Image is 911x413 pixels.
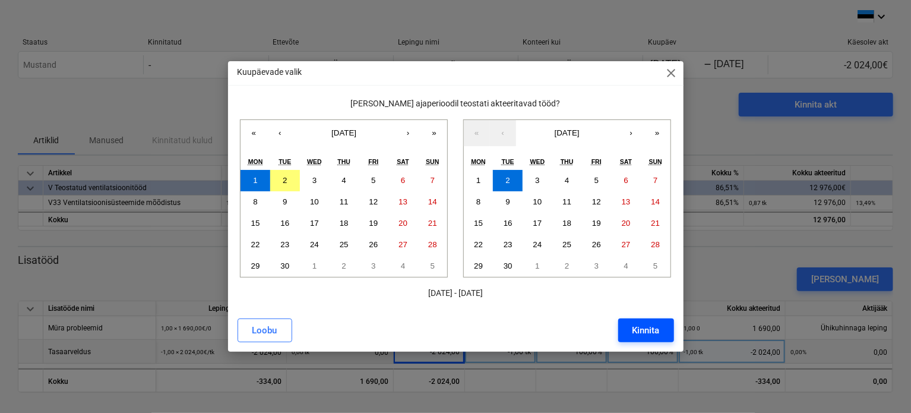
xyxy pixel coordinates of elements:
[476,176,480,185] abbr: September 1, 2025
[300,170,330,191] button: September 3, 2025
[253,176,257,185] abbr: September 1, 2025
[241,170,270,191] button: September 1, 2025
[238,66,302,78] p: Kuupäevade valik
[476,197,480,206] abbr: September 8, 2025
[238,97,674,110] p: [PERSON_NAME] ajaperioodil teostati akteeritavad tööd?
[471,158,486,165] abbr: Monday
[653,176,657,185] abbr: September 7, 2025
[428,240,437,249] abbr: September 28, 2025
[342,176,346,185] abbr: September 4, 2025
[270,256,300,277] button: September 30, 2025
[310,240,319,249] abbr: September 24, 2025
[582,213,612,234] button: September 19, 2025
[649,158,662,165] abbr: Sunday
[340,197,349,206] abbr: September 11, 2025
[618,319,674,342] button: Kinnita
[307,158,322,165] abbr: Wednesday
[622,197,631,206] abbr: September 13, 2025
[238,319,292,342] button: Loobu
[359,256,388,277] button: October 3, 2025
[369,240,378,249] abbr: September 26, 2025
[280,219,289,228] abbr: September 16, 2025
[300,256,330,277] button: October 1, 2025
[371,176,375,185] abbr: September 5, 2025
[622,240,631,249] abbr: September 27, 2025
[641,191,670,213] button: September 14, 2025
[582,234,612,256] button: September 26, 2025
[417,234,447,256] button: September 28, 2025
[251,240,260,249] abbr: September 22, 2025
[493,191,523,213] button: September 9, 2025
[622,219,631,228] abbr: September 20, 2025
[369,197,378,206] abbr: September 12, 2025
[241,213,270,234] button: September 15, 2025
[504,219,513,228] abbr: September 16, 2025
[474,261,483,270] abbr: September 29, 2025
[644,120,670,146] button: »
[253,197,257,206] abbr: September 8, 2025
[641,213,670,234] button: September 21, 2025
[270,170,300,191] button: September 2, 2025
[398,197,407,206] abbr: September 13, 2025
[293,120,395,146] button: [DATE]
[241,120,267,146] button: «
[504,240,513,249] abbr: September 23, 2025
[533,219,542,228] abbr: September 17, 2025
[523,256,552,277] button: October 1, 2025
[401,261,405,270] abbr: October 4, 2025
[533,197,542,206] abbr: September 10, 2025
[651,240,660,249] abbr: September 28, 2025
[592,240,601,249] abbr: September 26, 2025
[398,219,407,228] abbr: September 20, 2025
[516,120,618,146] button: [DATE]
[523,213,552,234] button: September 17, 2025
[562,197,571,206] abbr: September 11, 2025
[329,191,359,213] button: September 11, 2025
[283,176,287,185] abbr: September 2, 2025
[641,170,670,191] button: September 7, 2025
[523,234,552,256] button: September 24, 2025
[340,219,349,228] abbr: September 18, 2025
[530,158,545,165] abbr: Wednesday
[592,219,601,228] abbr: September 19, 2025
[493,234,523,256] button: September 23, 2025
[337,158,350,165] abbr: Thursday
[359,213,388,234] button: September 19, 2025
[368,158,378,165] abbr: Friday
[417,170,447,191] button: September 7, 2025
[241,191,270,213] button: September 8, 2025
[620,158,632,165] abbr: Saturday
[535,176,539,185] abbr: September 3, 2025
[267,120,293,146] button: ‹
[329,213,359,234] button: September 18, 2025
[651,197,660,206] abbr: September 14, 2025
[252,323,277,338] div: Loobu
[238,287,674,299] p: [DATE] - [DATE]
[310,197,319,206] abbr: September 10, 2025
[493,256,523,277] button: September 30, 2025
[388,213,418,234] button: September 20, 2025
[506,176,510,185] abbr: September 2, 2025
[342,261,346,270] abbr: October 2, 2025
[611,191,641,213] button: September 13, 2025
[523,170,552,191] button: September 3, 2025
[504,261,513,270] abbr: September 30, 2025
[270,234,300,256] button: September 23, 2025
[417,213,447,234] button: September 21, 2025
[283,197,287,206] abbr: September 9, 2025
[552,256,582,277] button: October 2, 2025
[310,219,319,228] abbr: September 17, 2025
[251,219,260,228] abbr: September 15, 2025
[535,261,539,270] abbr: October 1, 2025
[397,158,409,165] abbr: Saturday
[340,240,349,249] abbr: September 25, 2025
[388,256,418,277] button: October 4, 2025
[562,240,571,249] abbr: September 25, 2025
[300,191,330,213] button: September 10, 2025
[417,191,447,213] button: September 14, 2025
[611,234,641,256] button: September 27, 2025
[493,213,523,234] button: September 16, 2025
[279,158,291,165] abbr: Tuesday
[561,158,574,165] abbr: Thursday
[241,256,270,277] button: September 29, 2025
